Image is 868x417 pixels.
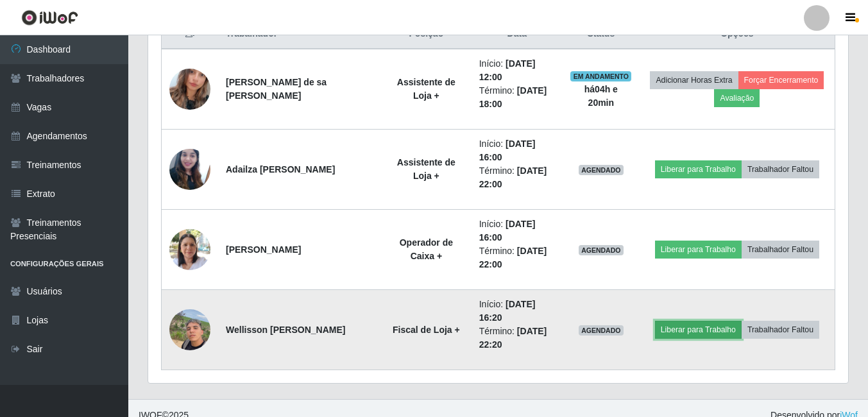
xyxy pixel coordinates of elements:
li: Início: [479,298,555,325]
strong: [PERSON_NAME] [226,244,301,255]
span: AGENDADO [579,245,624,255]
button: Forçar Encerramento [738,71,824,89]
strong: Assistente de Loja + [397,77,455,101]
span: EM ANDAMENTO [570,71,631,81]
time: [DATE] 12:00 [479,58,536,82]
img: 1740184357298.jpeg [169,142,210,196]
strong: Operador de Caixa + [400,237,453,261]
li: Término: [479,244,555,271]
span: AGENDADO [579,165,624,175]
img: 1741957735844.jpeg [169,302,210,357]
li: Início: [479,217,555,244]
strong: Assistente de Loja + [397,157,455,181]
li: Término: [479,325,555,352]
li: Término: [479,84,555,111]
img: 1726671654574.jpeg [169,222,210,277]
button: Adicionar Horas Extra [650,71,738,89]
li: Início: [479,57,555,84]
span: AGENDADO [579,325,624,336]
button: Trabalhador Faltou [742,160,819,178]
button: Avaliação [714,89,760,107]
time: [DATE] 16:00 [479,219,536,243]
time: [DATE] 16:00 [479,139,536,162]
strong: Wellisson [PERSON_NAME] [226,325,345,335]
strong: Adailza [PERSON_NAME] [226,164,335,174]
button: Liberar para Trabalho [655,241,742,259]
strong: Fiscal de Loja + [393,325,460,335]
img: CoreUI Logo [21,10,78,26]
button: Liberar para Trabalho [655,321,742,339]
li: Início: [479,137,555,164]
time: [DATE] 16:20 [479,299,536,323]
button: Trabalhador Faltou [742,321,819,339]
button: Liberar para Trabalho [655,160,742,178]
strong: há 04 h e 20 min [584,84,618,108]
img: 1743766773792.jpeg [169,53,210,126]
button: Trabalhador Faltou [742,241,819,259]
strong: [PERSON_NAME] de sa [PERSON_NAME] [226,77,327,101]
li: Término: [479,164,555,191]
